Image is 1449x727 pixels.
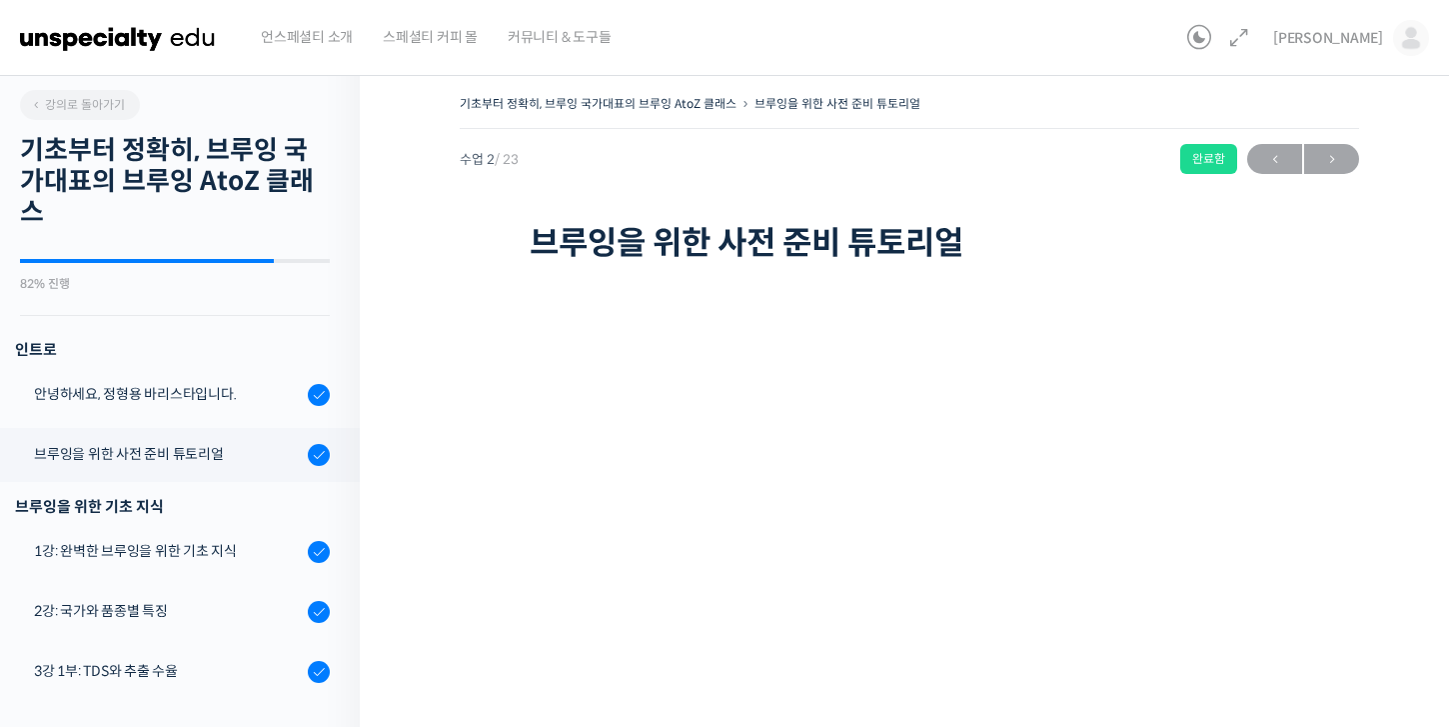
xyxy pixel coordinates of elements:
[30,97,125,112] span: 강의로 돌아가기
[20,90,140,120] a: 강의로 돌아가기
[15,493,330,520] div: 브루잉을 위한 기초 지식
[34,383,302,405] div: 안녕하세요, 정형용 바리스타입니다.
[15,336,330,363] h3: 인트로
[34,540,302,562] div: 1강: 완벽한 브루잉을 위한 기초 지식
[1180,144,1237,174] div: 완료함
[495,151,519,168] span: / 23
[460,153,519,166] span: 수업 2
[1304,144,1359,174] a: 다음→
[20,135,330,229] h2: 기초부터 정확히, 브루잉 국가대표의 브루잉 AtoZ 클래스
[530,224,1289,262] h1: 브루잉을 위한 사전 준비 튜토리얼
[34,660,302,682] div: 3강 1부: TDS와 추출 수율
[34,600,302,622] div: 2강: 국가와 품종별 특징
[1247,146,1302,173] span: ←
[1247,144,1302,174] a: ←이전
[754,96,920,111] a: 브루잉을 위한 사전 준비 튜토리얼
[1273,29,1383,47] span: [PERSON_NAME]
[34,443,302,465] div: 브루잉을 위한 사전 준비 튜토리얼
[20,278,330,290] div: 82% 진행
[460,96,736,111] a: 기초부터 정확히, 브루잉 국가대표의 브루잉 AtoZ 클래스
[1304,146,1359,173] span: →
